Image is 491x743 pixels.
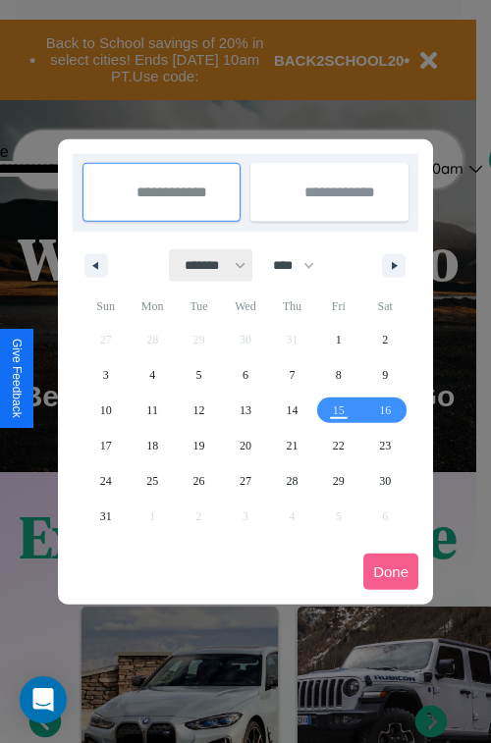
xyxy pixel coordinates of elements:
[336,357,342,393] span: 8
[362,357,409,393] button: 9
[379,428,391,463] span: 23
[82,393,129,428] button: 10
[20,676,67,723] div: Open Intercom Messenger
[315,357,361,393] button: 8
[176,393,222,428] button: 12
[100,463,112,499] span: 24
[222,291,268,322] span: Wed
[82,291,129,322] span: Sun
[315,393,361,428] button: 15
[362,291,409,322] span: Sat
[149,357,155,393] span: 4
[129,463,175,499] button: 25
[129,357,175,393] button: 4
[362,428,409,463] button: 23
[333,428,345,463] span: 22
[100,393,112,428] span: 10
[82,428,129,463] button: 17
[240,428,251,463] span: 20
[315,463,361,499] button: 29
[333,393,345,428] span: 15
[269,393,315,428] button: 14
[240,463,251,499] span: 27
[382,357,388,393] span: 9
[103,357,109,393] span: 3
[333,463,345,499] span: 29
[315,322,361,357] button: 1
[362,463,409,499] button: 30
[240,393,251,428] span: 13
[222,393,268,428] button: 13
[289,357,295,393] span: 7
[176,357,222,393] button: 5
[269,463,315,499] button: 28
[100,428,112,463] span: 17
[100,499,112,534] span: 31
[315,291,361,322] span: Fri
[146,463,158,499] span: 25
[315,428,361,463] button: 22
[286,463,298,499] span: 28
[82,499,129,534] button: 31
[269,428,315,463] button: 21
[243,357,248,393] span: 6
[269,357,315,393] button: 7
[379,393,391,428] span: 16
[82,463,129,499] button: 24
[222,357,268,393] button: 6
[176,463,222,499] button: 26
[146,393,158,428] span: 11
[193,463,205,499] span: 26
[222,463,268,499] button: 27
[196,357,202,393] span: 5
[336,322,342,357] span: 1
[193,393,205,428] span: 12
[362,393,409,428] button: 16
[129,291,175,322] span: Mon
[176,428,222,463] button: 19
[129,428,175,463] button: 18
[193,428,205,463] span: 19
[363,554,418,590] button: Done
[82,357,129,393] button: 3
[222,428,268,463] button: 20
[129,393,175,428] button: 11
[382,322,388,357] span: 2
[286,428,298,463] span: 21
[146,428,158,463] span: 18
[362,322,409,357] button: 2
[176,291,222,322] span: Tue
[379,463,391,499] span: 30
[10,339,24,418] div: Give Feedback
[286,393,298,428] span: 14
[269,291,315,322] span: Thu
